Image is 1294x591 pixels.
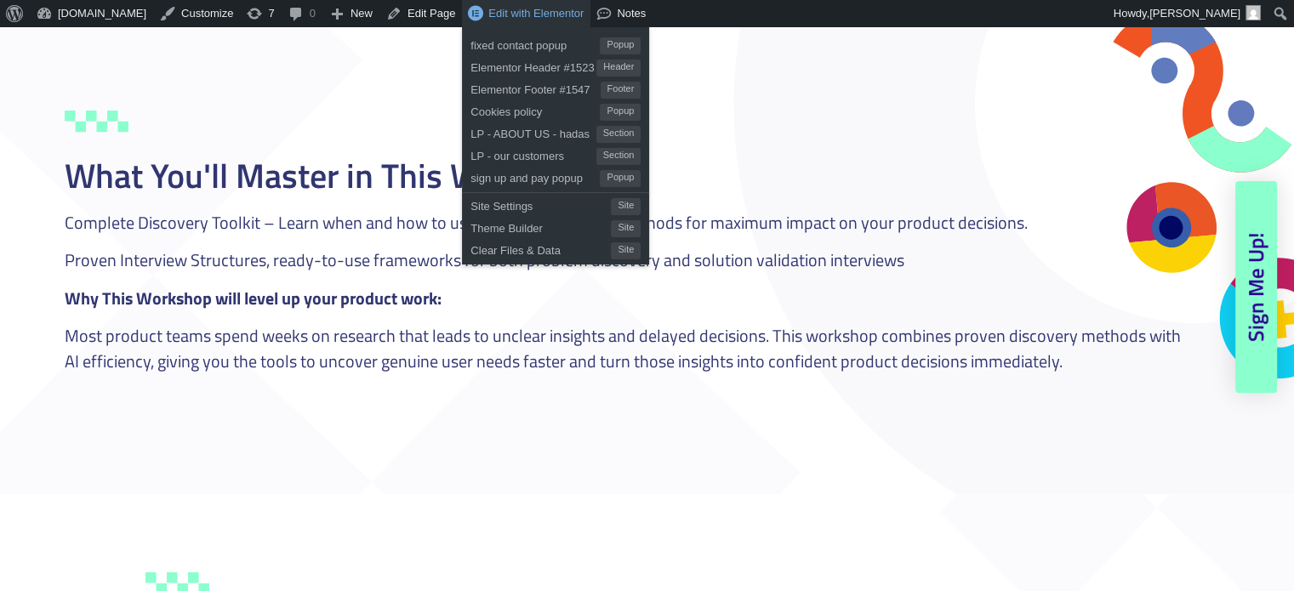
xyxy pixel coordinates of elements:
span: LP - our customers [470,143,596,165]
span: Section [596,148,641,165]
span: Site [611,198,641,215]
span: LP - ABOUT US - hadas [470,121,596,143]
a: LP - ABOUT US - hadasSection [462,121,649,143]
strong: Why This Workshop will level up your product work: [65,285,442,311]
span: Popup [600,170,641,187]
a: fixed contact popupPopup [462,32,649,54]
p: Proven Interview Structures, ready-to-use frameworks for both problem discovery and solution vali... [65,247,1190,273]
span: Theme Builder [470,215,611,237]
span: Site Settings [470,193,611,215]
h2: What You'll Master in This Workshop [65,159,1190,193]
span: Site [611,242,641,259]
a: sign up and pay popupPopup [462,165,649,187]
a: Elementor Header #1523Header [462,54,649,77]
span: Elementor Header #1523 [470,54,596,77]
p: Complete Discovery Toolkit – Learn when and how to use different discovery methods for maximum im... [65,210,1190,236]
span: Site [611,220,641,237]
span: Footer [601,82,641,99]
span: Edit with Elementor [488,7,584,20]
span: [PERSON_NAME] [1149,7,1240,20]
span: Clear Files & Data [470,237,611,259]
span: sign up and pay popup [470,165,600,187]
a: Site SettingsSite [462,193,649,215]
span: Cookies policy [470,99,600,121]
a: Elementor Footer #1547Footer [462,77,649,99]
span: Elementor Footer #1547 [470,77,600,99]
span: Section [596,126,641,143]
span: fixed contact popup [470,32,600,54]
p: Most product teams spend weeks on research that leads to unclear insights and delayed decisions. ... [65,323,1190,374]
span: Popup [600,37,641,54]
a: Clear Files & DataSite [462,237,649,259]
a: Theme BuilderSite [462,215,649,237]
span: Header [596,60,641,77]
span: Popup [600,104,641,121]
a: LP - our customersSection [462,143,649,165]
a: Cookies policyPopup [462,99,649,121]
